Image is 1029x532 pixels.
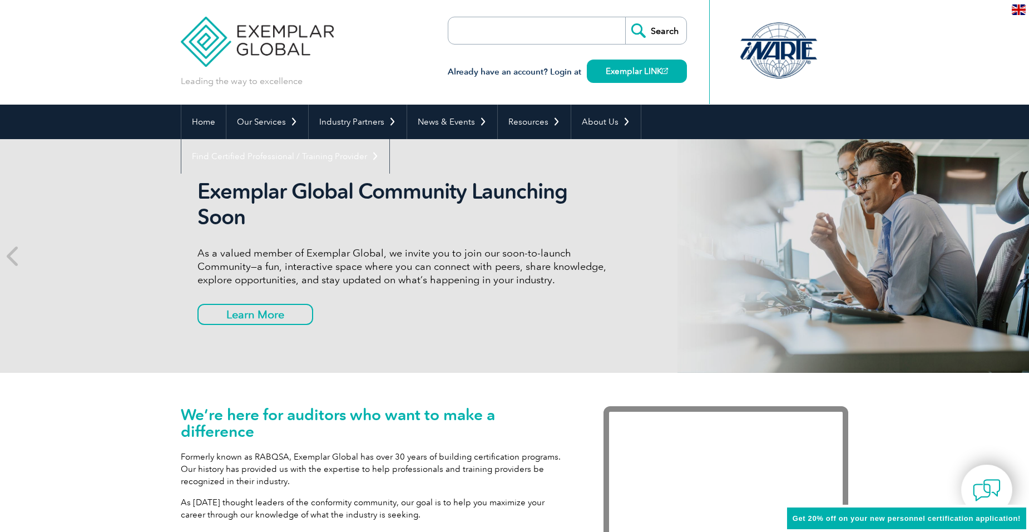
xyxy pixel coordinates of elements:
img: open_square.png [662,68,668,74]
a: News & Events [407,105,497,139]
h1: We’re here for auditors who want to make a difference [181,406,570,440]
a: Home [181,105,226,139]
img: contact-chat.png [973,476,1001,504]
a: Learn More [197,304,313,325]
p: As [DATE] thought leaders of the conformity community, our goal is to help you maximize your care... [181,496,570,521]
a: Our Services [226,105,308,139]
img: en [1012,4,1026,15]
p: As a valued member of Exemplar Global, we invite you to join our soon-to-launch Community—a fun, ... [197,247,615,287]
a: Exemplar LINK [587,60,687,83]
a: Find Certified Professional / Training Provider [181,139,389,174]
h3: Already have an account? Login at [448,65,687,79]
p: Formerly known as RABQSA, Exemplar Global has over 30 years of building certification programs. O... [181,451,570,487]
span: Get 20% off on your new personnel certification application! [793,514,1021,523]
h2: Exemplar Global Community Launching Soon [197,179,615,230]
a: Resources [498,105,571,139]
input: Search [625,17,686,44]
a: Industry Partners [309,105,407,139]
a: About Us [571,105,641,139]
p: Leading the way to excellence [181,75,303,87]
